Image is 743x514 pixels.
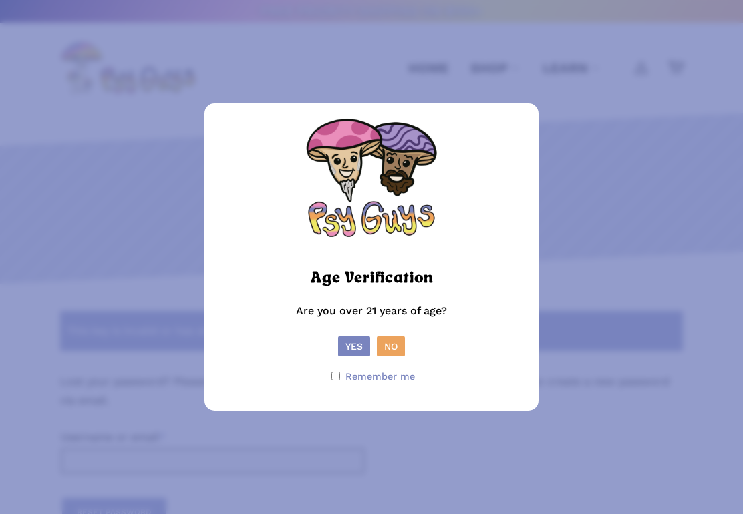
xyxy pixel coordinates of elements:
[311,267,433,291] h2: Age Verification
[345,367,415,386] span: Remember me
[331,372,340,380] input: Remember me
[305,117,438,250] img: PsyGuys
[338,336,370,356] button: Yes
[218,302,525,336] p: Are you over 21 years of age?
[377,336,405,356] button: No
